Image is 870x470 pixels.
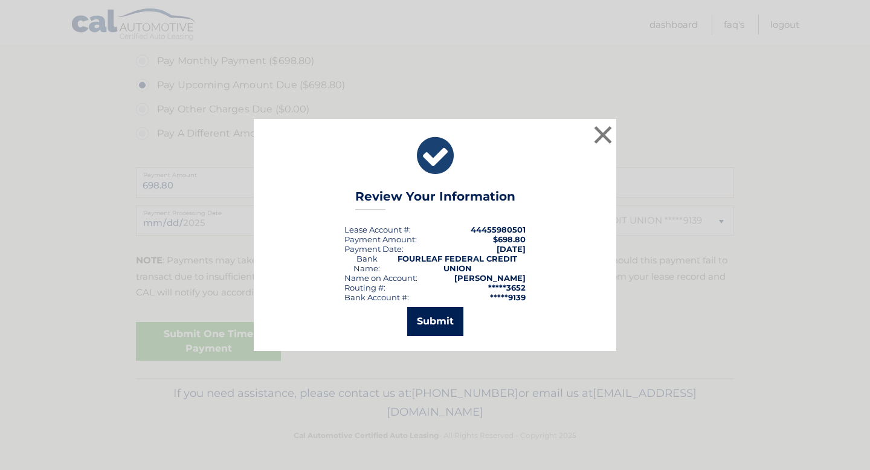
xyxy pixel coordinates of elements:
div: : [344,244,404,254]
button: Submit [407,307,463,336]
div: Payment Amount: [344,234,417,244]
span: $698.80 [493,234,526,244]
button: × [591,123,615,147]
strong: 44455980501 [471,225,526,234]
div: Routing #: [344,283,385,292]
strong: FOURLEAF FEDERAL CREDIT UNION [398,254,517,273]
span: [DATE] [497,244,526,254]
div: Lease Account #: [344,225,411,234]
span: Payment Date [344,244,402,254]
div: Name on Account: [344,273,417,283]
div: Bank Name: [344,254,389,273]
h3: Review Your Information [355,189,515,210]
div: Bank Account #: [344,292,409,302]
strong: [PERSON_NAME] [454,273,526,283]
